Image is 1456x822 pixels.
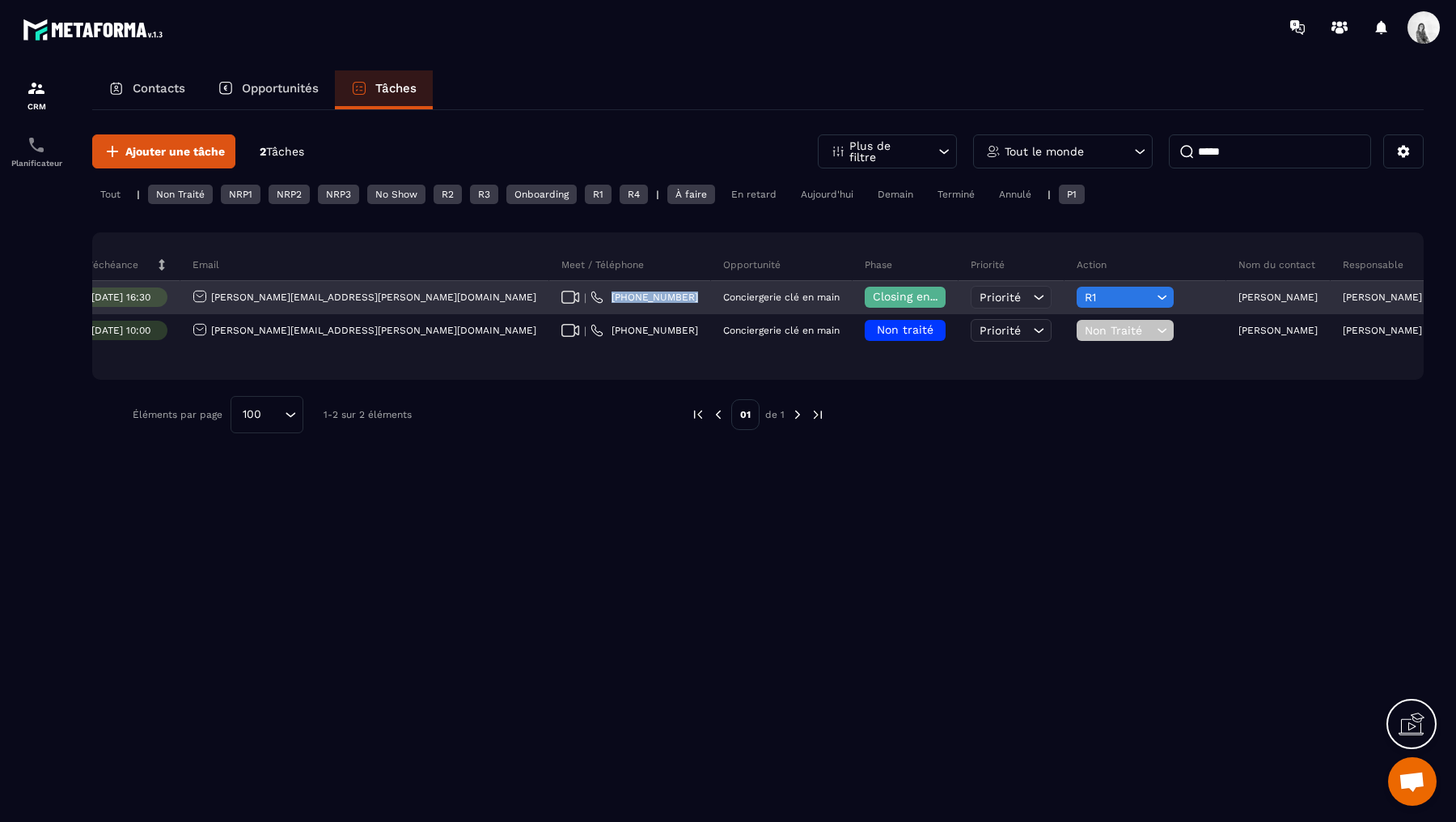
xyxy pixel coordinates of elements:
button: Ajouter une tâche [92,134,235,168]
p: 2 [260,144,304,160]
div: Ouvrir le chat [1388,757,1437,806]
a: formationformationCRM [4,66,69,123]
div: R2 [434,185,462,204]
p: [PERSON_NAME] [1238,325,1318,336]
div: Aujourd'hui [793,185,861,204]
p: 1-2 sur 2 éléments [324,409,412,420]
p: [PERSON_NAME] [1238,292,1318,303]
div: R3 [470,185,498,204]
div: À faire [667,185,715,204]
span: Ajouter une tâche [125,143,225,160]
p: Plus de filtre [849,140,921,163]
p: Date d’échéance [58,258,138,271]
img: next [790,407,805,422]
img: logo [23,15,168,45]
img: scheduler [27,135,46,155]
div: Terminé [929,185,983,204]
div: Non Traité [148,185,213,204]
a: [PHONE_NUMBER] [590,324,698,337]
p: Conciergerie clé en main [723,292,840,303]
p: [DATE] 10:00 [91,325,150,336]
p: Éléments par page [133,409,222,420]
p: | [656,189,659,200]
input: Search for option [267,406,281,424]
span: Tâches [266,145,304,158]
div: NRP3 [318,185,359,204]
a: Opportunités [201,70,335,109]
p: | [137,189,140,200]
img: next [811,407,825,422]
img: prev [691,407,705,422]
p: Contacts [133,81,185,96]
p: Tâches [375,81,417,96]
p: Priorité [971,258,1005,271]
div: No Show [367,185,425,204]
span: | [584,292,586,304]
p: Conciergerie clé en main [723,325,840,336]
div: En retard [723,185,785,204]
p: | [1048,189,1051,200]
div: Onboarding [506,185,577,204]
div: Annulé [991,185,1039,204]
img: prev [711,407,726,422]
p: [DATE] 16:30 [91,292,150,303]
div: R4 [620,185,648,204]
img: formation [27,79,46,98]
a: Tâches [335,70,433,109]
p: Opportunité [723,258,781,271]
p: Opportunités [242,81,319,96]
a: [PHONE_NUMBER] [590,291,698,304]
span: Closing en cours [873,290,965,303]
p: de 1 [765,408,785,421]
div: P1 [1059,185,1085,204]
p: Nom du contact [1238,258,1315,271]
a: Contacts [92,70,201,109]
span: Non Traité [1085,324,1153,337]
span: 100 [237,406,267,424]
div: Demain [870,185,921,204]
span: Priorité [980,324,1021,337]
span: Priorité [980,291,1021,304]
p: 01 [731,399,760,430]
div: Tout [92,185,129,204]
div: NRP2 [269,185,310,204]
p: Action [1077,258,1107,271]
p: CRM [4,102,69,111]
p: Meet / Téléphone [561,258,644,271]
span: | [584,325,586,337]
div: NRP1 [221,185,260,204]
span: Non traité [877,323,933,336]
p: Email [193,258,219,271]
p: Phase [865,258,892,271]
a: schedulerschedulerPlanificateur [4,123,69,180]
div: R1 [585,185,612,204]
p: Responsable [1343,258,1403,271]
span: R1 [1085,291,1153,304]
p: Tout le monde [1005,146,1084,157]
p: Planificateur [4,159,69,168]
p: [PERSON_NAME] [1343,292,1422,303]
div: Search for option [231,396,303,433]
